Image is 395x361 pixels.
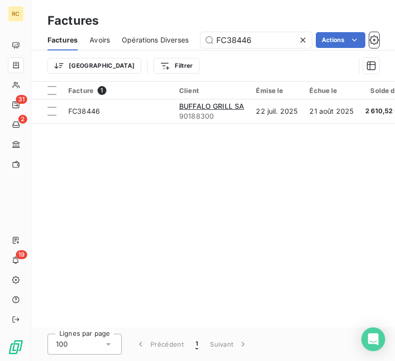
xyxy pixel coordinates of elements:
[256,87,297,94] div: Émise le
[179,111,244,121] span: 90188300
[90,35,110,45] span: Avoirs
[309,87,353,94] div: Échue le
[48,12,99,30] h3: Factures
[200,32,312,48] input: Rechercher
[179,102,244,110] span: BUFFALO GRILL SA
[98,86,106,95] span: 1
[190,334,204,355] button: 1
[48,35,78,45] span: Factures
[8,6,24,22] div: RC
[16,95,27,104] span: 31
[122,35,189,45] span: Opérations Diverses
[316,32,365,48] button: Actions
[48,58,141,74] button: [GEOGRAPHIC_DATA]
[361,327,385,351] div: Open Intercom Messenger
[16,250,27,259] span: 19
[8,339,24,355] img: Logo LeanPay
[130,334,190,355] button: Précédent
[68,107,100,115] span: FC38446
[56,339,68,349] span: 100
[179,87,244,94] div: Client
[303,99,359,123] td: 21 août 2025
[250,99,303,123] td: 22 juil. 2025
[68,87,94,94] span: Facture
[153,58,199,74] button: Filtrer
[18,115,27,124] span: 2
[196,339,198,349] span: 1
[204,334,254,355] button: Suivant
